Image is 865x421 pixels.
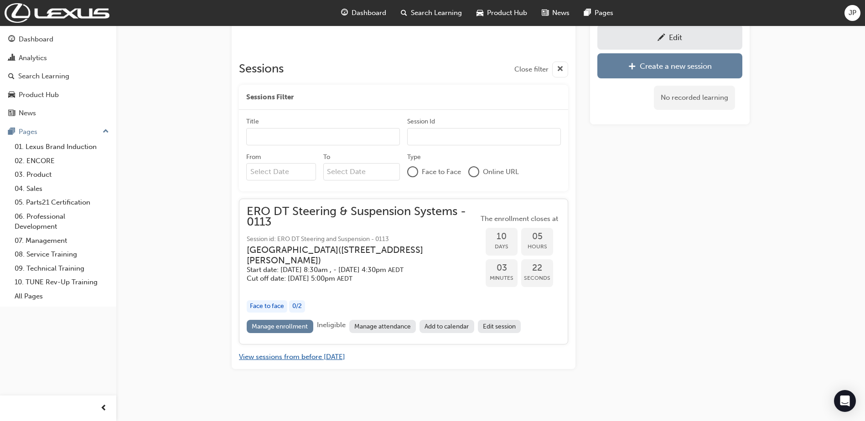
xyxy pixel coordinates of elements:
a: 03. Product [11,168,113,182]
button: DashboardAnalyticsSearch LearningProduct HubNews [4,29,113,123]
div: Create a new session [640,62,712,71]
a: 10. TUNE Rev-Up Training [11,275,113,289]
span: Search Learning [411,8,462,18]
span: Pages [595,8,613,18]
a: News [4,105,113,122]
button: View sessions from before [DATE] [239,352,345,362]
button: Pages [4,123,113,140]
a: Manage attendance [349,320,416,333]
span: Session id: ERO DT Steering and Suspension - 0113 [247,234,478,245]
a: Manage enrollment [247,320,313,333]
span: news-icon [8,109,15,118]
span: Australian Eastern Daylight Time AEDT [337,275,352,282]
button: JP [844,5,860,21]
a: 08. Service Training [11,247,113,262]
div: Open Intercom Messenger [834,390,856,412]
span: guage-icon [341,7,348,19]
a: Analytics [4,50,113,67]
span: guage-icon [8,36,15,44]
span: 03 [486,263,518,273]
div: Product Hub [19,90,59,100]
a: Edit [597,25,742,50]
span: Australian Eastern Daylight Time AEDT [388,266,404,274]
span: news-icon [542,7,549,19]
a: Dashboard [4,31,113,48]
div: Analytics [19,53,47,63]
a: 04. Sales [11,182,113,196]
a: car-iconProduct Hub [469,4,534,22]
span: pages-icon [584,7,591,19]
div: Pages [19,127,37,137]
button: Close filter [514,62,568,77]
input: From [246,163,316,180]
span: plus-icon [628,62,636,72]
span: 22 [521,263,553,273]
span: The enrollment closes at [478,214,560,224]
h5: Start date: [DATE] 8:30am , - [DATE] 4:30pm [247,266,464,274]
a: Create a new session [597,53,742,78]
span: up-icon [103,126,109,138]
span: pencil-icon [658,34,665,43]
span: 10 [486,231,518,242]
h2: Sessions [239,62,284,77]
span: search-icon [8,72,15,81]
span: prev-icon [100,403,107,414]
span: Close filter [514,64,549,75]
div: News [19,108,36,118]
a: Search Learning [4,68,113,85]
a: guage-iconDashboard [334,4,394,22]
span: Face to Face [422,167,461,177]
a: news-iconNews [534,4,577,22]
a: 07. Management [11,234,113,248]
span: car-icon [8,91,15,99]
span: Seconds [521,273,553,283]
button: ERO DT Steering & Suspension Systems - 0113Session id: ERO DT Steering and Suspension - 0113[GEOG... [247,206,560,336]
span: Minutes [486,273,518,283]
span: car-icon [477,7,483,19]
span: News [552,8,570,18]
a: 01. Lexus Brand Induction [11,140,113,154]
a: pages-iconPages [577,4,621,22]
span: Ineligible [317,321,346,329]
span: chart-icon [8,54,15,62]
div: Session Id [407,117,435,126]
span: JP [849,8,856,18]
img: Trak [5,3,109,23]
span: Product Hub [487,8,527,18]
span: Dashboard [352,8,386,18]
span: ERO DT Steering & Suspension Systems - 0113 [247,206,478,227]
span: 05 [521,231,553,242]
div: To [323,153,330,162]
span: Online URL [483,167,519,177]
div: Type [407,153,421,162]
h3: [GEOGRAPHIC_DATA] ( [STREET_ADDRESS][PERSON_NAME] ) [247,245,464,266]
span: Days [486,241,518,252]
span: pages-icon [8,128,15,136]
div: Face to face [247,300,287,313]
div: Edit [669,33,682,42]
a: search-iconSearch Learning [394,4,469,22]
a: Product Hub [4,87,113,103]
span: Hours [521,241,553,252]
span: search-icon [401,7,407,19]
input: Session Id [407,128,561,145]
a: 05. Parts21 Certification [11,195,113,210]
span: cross-icon [557,64,564,75]
div: Dashboard [19,34,53,45]
a: 09. Technical Training [11,262,113,276]
a: Edit session [478,320,521,333]
input: To [323,163,400,180]
div: Title [246,117,259,126]
div: Search Learning [18,71,69,82]
input: Title [246,128,400,145]
a: Add to calendar [420,320,474,333]
div: 0 / 2 [289,300,305,313]
a: 02. ENCORE [11,154,113,168]
div: From [246,153,261,162]
a: 06. Professional Development [11,210,113,234]
span: Sessions Filter [246,92,294,103]
h5: Cut off date: [DATE] 5:00pm [247,274,464,283]
a: All Pages [11,289,113,303]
